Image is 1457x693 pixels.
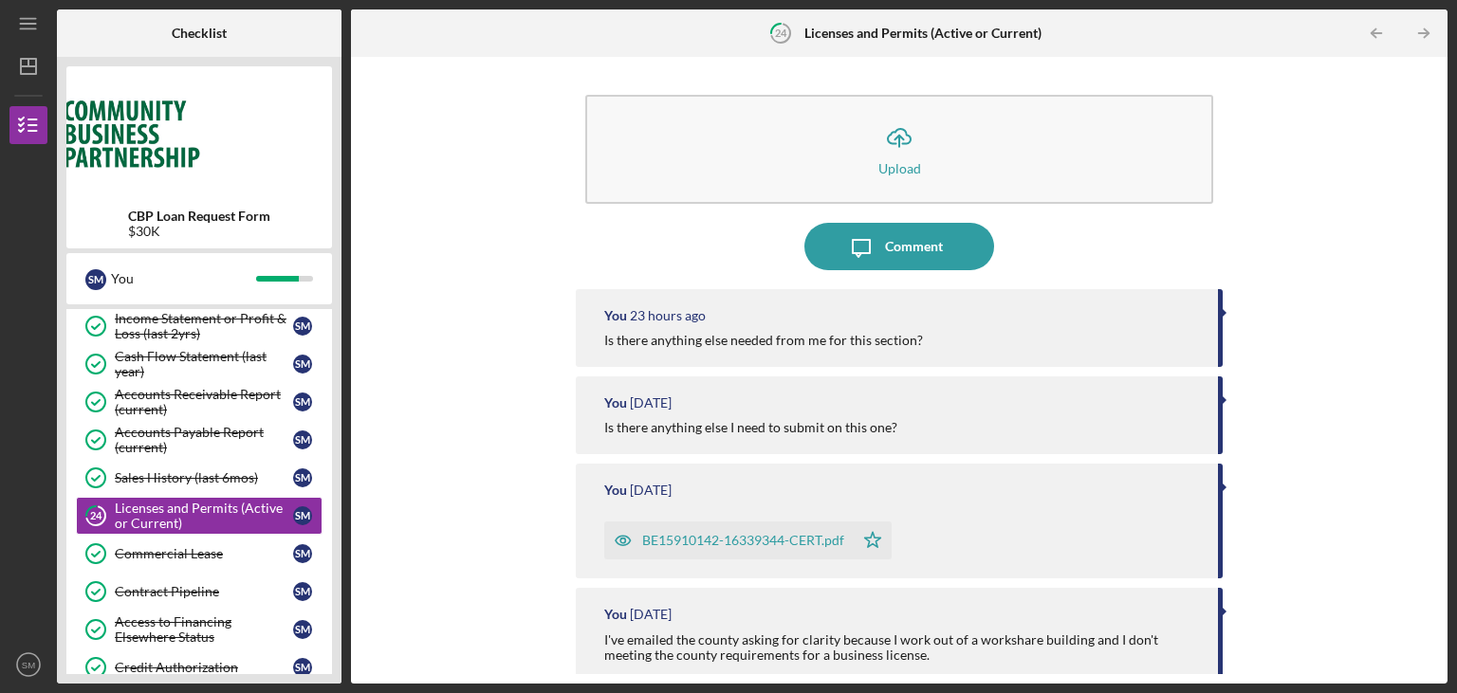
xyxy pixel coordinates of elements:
[76,421,323,459] a: Accounts Payable Report (current)SM
[293,355,312,374] div: S M
[293,620,312,639] div: S M
[76,459,323,497] a: Sales History (last 6mos)SM
[66,76,332,190] img: Product logo
[90,510,102,522] tspan: 24
[85,269,106,290] div: S M
[604,395,627,410] div: You
[76,345,323,383] a: Cash Flow Statement (last year)SM
[115,311,293,341] div: Income Statement or Profit & Loss (last 2yrs)
[293,658,312,677] div: S M
[878,161,921,175] div: Upload
[604,607,627,622] div: You
[76,648,323,686] a: Credit AuthorizationSM
[604,483,627,498] div: You
[115,584,293,599] div: Contract Pipeline
[293,317,312,336] div: S M
[293,392,312,411] div: S M
[128,209,270,224] b: CBP Loan Request Form
[76,611,323,648] a: Access to Financing Elsewhere StatusSM
[293,506,312,525] div: S M
[604,632,1199,663] div: I've emailed the county asking for clarity because I work out of a workshare building and I don't...
[804,26,1042,41] b: Licenses and Permits (Active or Current)
[115,470,293,485] div: Sales History (last 6mos)
[115,425,293,455] div: Accounts Payable Report (current)
[76,307,323,345] a: Income Statement or Profit & Loss (last 2yrs)SM
[172,26,227,41] b: Checklist
[885,223,943,270] div: Comment
[9,646,47,684] button: SM
[293,430,312,449] div: S M
[128,224,270,239] div: $30K
[115,349,293,379] div: Cash Flow Statement (last year)
[293,468,312,487] div: S M
[630,395,672,410] time: 2025-08-19 14:28
[115,660,293,675] div: Credit Authorization
[804,223,994,270] button: Comment
[22,660,35,670] text: SM
[76,497,323,535] a: 24Licenses and Permits (Active or Current)SM
[115,614,293,645] div: Access to Financing Elsewhere Status
[630,483,672,498] time: 2025-08-13 22:05
[604,521,892,559] button: BE15910142-16339344-CERT.pdf
[111,263,256,295] div: You
[630,308,706,323] time: 2025-08-26 04:25
[76,383,323,421] a: Accounts Receivable Report (current)SM
[76,573,323,611] a: Contract PipelineSM
[293,582,312,601] div: S M
[775,27,787,39] tspan: 24
[604,308,627,323] div: You
[115,501,293,531] div: Licenses and Permits (Active or Current)
[115,546,293,561] div: Commercial Lease
[604,333,923,348] div: Is there anything else needed from me for this section?
[585,95,1213,204] button: Upload
[604,420,897,435] div: Is there anything else I need to submit on this one?
[115,387,293,417] div: Accounts Receivable Report (current)
[76,535,323,573] a: Commercial LeaseSM
[630,607,672,622] time: 2025-08-12 02:09
[293,544,312,563] div: S M
[642,533,844,548] div: BE15910142-16339344-CERT.pdf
